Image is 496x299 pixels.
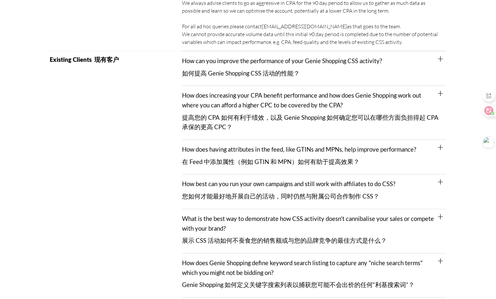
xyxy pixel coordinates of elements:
div: v 4.0.25 [18,10,32,16]
font: 提高您的 CPA 如何有利于绩效，以及 Genie Shopping 如何确定您可以在哪些方面负担得起 CPA 承保的更高 CPC？ [182,114,438,131]
a: How does increasing your CPA benefit performance and how does Genie Shopping work out where you c... [182,92,443,130]
img: website_grey.svg [10,17,16,23]
a: How does Genie Shopping define keyword search listing to capture any "niche search terms" which y... [182,259,423,288]
h2: Existing Clients [50,57,182,63]
div: How can you improve the performance of your Genie Shopping CSS activity?如何提高 Genie Shopping CSS 活... [182,51,446,86]
img: tab_keywords_by_traffic_grey.svg [66,38,72,44]
div: How does increasing your CPA benefit performance and how does Genie Shopping work out where you c... [182,86,446,140]
font: 您如何才能最好地开展自己的活动，同时仍然与附属公司合作制作 CSS？ [182,193,379,200]
div: What is the best way to demonstrate how CSS activity doesn't cannibalise your sales or compete wi... [182,209,446,253]
div: How best can you run your own campaigns and still work with affiliates to do CSS?您如何才能最好地开展自己的活动，... [182,174,446,209]
a: How best can you run your own campaigns and still work with affiliates to do CSS? [182,180,395,200]
div: 域名: [DOMAIN_NAME] [17,17,66,23]
img: tab_domain_overview_orange.svg [26,38,32,44]
div: How does Genie Shopping define keyword search listing to capture any "niche search terms" which y... [182,253,446,298]
font: 现有客户 [94,56,119,63]
font: 展示 CSS 活动如何不蚕食您的销售额或与您的品牌竞争的最佳方式是什么？ [182,237,387,244]
font: Genie Shopping 如何定义关键字搜索列表以捕获您可能不会出价的任何“利基搜索词”？ [182,281,414,288]
a: What is the best way to demonstrate how CSS activity doesn't cannibalise your sales or compete wi... [182,215,434,244]
font: 在 Feed 中添加属性（例如 GTIN 和 MPN）如何有助于提高效果？ [182,158,359,165]
div: How does having attributes in the feed, like GTINs and MPNs, help improve performance?在 Feed 中添加属... [182,140,446,174]
div: 域名概述 [33,39,50,43]
div: 关键词（按流量） [73,39,107,43]
img: logo_orange.svg [10,10,16,16]
font: 如何提高 Genie Shopping CSS 活动的性能？ [182,70,300,77]
a: How can you improve the performance of your Genie Shopping CSS activity? [182,57,382,77]
a: How does having attributes in the feed, like GTINs and MPNs, help improve performance? [182,146,416,165]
